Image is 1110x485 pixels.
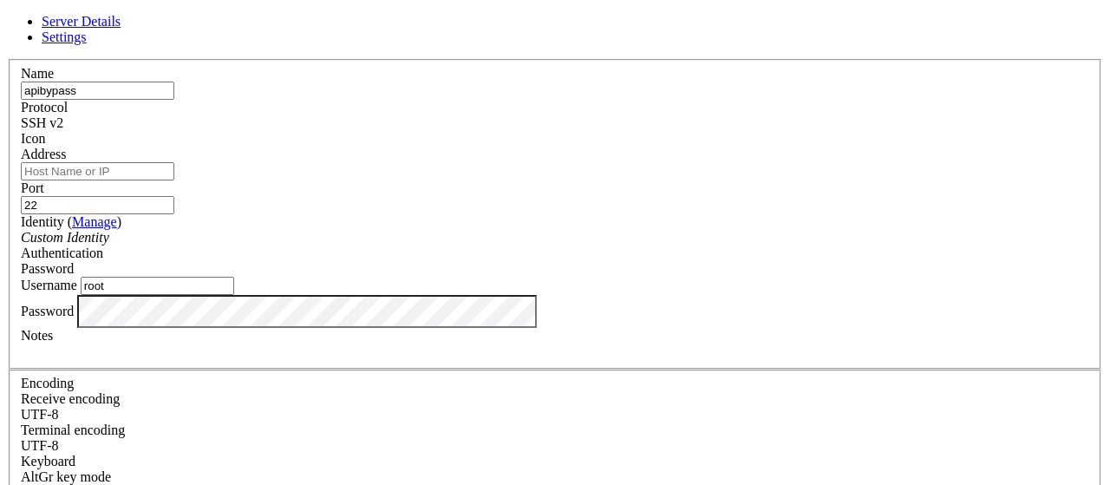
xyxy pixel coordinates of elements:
[21,230,109,245] i: Custom Identity
[21,469,111,484] label: Set the expected encoding for data received from the host. If the encodings do not match, visual ...
[21,328,53,343] label: Notes
[21,230,1089,246] div: Custom Identity
[42,14,121,29] a: Server Details
[21,82,174,100] input: Server Name
[21,423,125,437] label: The default terminal encoding. ISO-2022 enables character map translations (like graphics maps). ...
[42,29,87,44] a: Settings
[21,278,77,292] label: Username
[72,214,117,229] a: Manage
[21,246,103,260] label: Authentication
[21,454,75,469] label: Keyboard
[21,391,120,406] label: Set the expected encoding for data received from the host. If the encodings do not match, visual ...
[21,407,59,422] span: UTF-8
[21,438,1089,454] div: UTF-8
[21,303,74,318] label: Password
[21,261,74,276] span: Password
[68,214,121,229] span: ( )
[21,100,68,115] label: Protocol
[21,407,1089,423] div: UTF-8
[21,131,45,146] label: Icon
[21,214,121,229] label: Identity
[21,66,54,81] label: Name
[21,115,1089,131] div: SSH v2
[21,147,66,161] label: Address
[21,180,44,195] label: Port
[21,376,74,390] label: Encoding
[21,162,174,180] input: Host Name or IP
[21,438,59,453] span: UTF-8
[81,277,234,295] input: Login Username
[21,261,1089,277] div: Password
[21,196,174,214] input: Port Number
[21,115,63,130] span: SSH v2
